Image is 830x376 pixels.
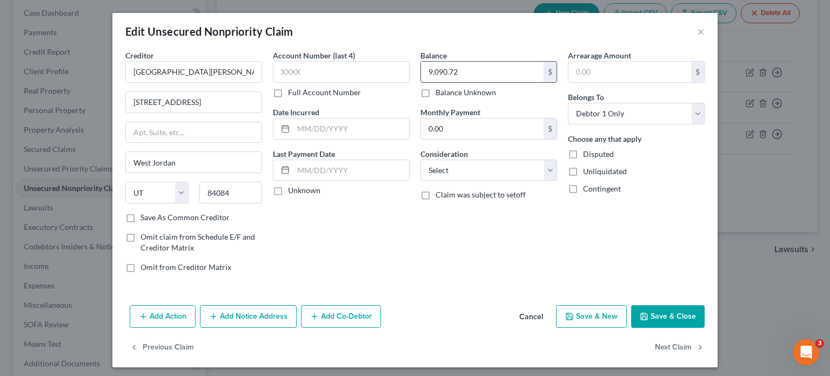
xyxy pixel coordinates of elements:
[568,50,631,61] label: Arrearage Amount
[793,339,819,365] iframe: Intercom live chat
[697,25,705,38] button: ×
[273,50,355,61] label: Account Number (last 4)
[556,305,627,328] button: Save & New
[631,305,705,328] button: Save & Close
[568,133,641,144] label: Choose any that apply
[691,62,704,82] div: $
[199,182,263,203] input: Enter zip...
[126,92,262,113] input: Enter address...
[655,337,705,359] button: Next Claim
[815,339,824,348] span: 3
[583,167,627,176] span: Unliquidated
[583,149,614,159] span: Disputed
[436,190,526,199] span: Claim was subject to setoff
[273,148,335,160] label: Last Payment Date
[130,337,194,359] button: Previous Claim
[421,62,544,82] input: 0.00
[125,51,154,60] span: Creditor
[288,87,361,98] label: Full Account Number
[583,184,621,193] span: Contingent
[273,107,319,118] label: Date Incurred
[568,93,604,102] span: Belongs To
[421,118,544,139] input: 0.00
[544,118,557,139] div: $
[200,305,297,328] button: Add Notice Address
[140,212,230,223] label: Save As Common Creditor
[125,61,262,83] input: Search creditor by name...
[293,160,409,181] input: MM/DD/YYYY
[301,305,381,328] button: Add Co-Debtor
[140,262,231,272] span: Omit from Creditor Matrix
[288,185,320,196] label: Unknown
[293,118,409,139] input: MM/DD/YYYY
[273,61,410,83] input: XXXX
[436,87,496,98] label: Balance Unknown
[140,232,255,252] span: Omit claim from Schedule E/F and Creditor Matrix
[511,306,552,328] button: Cancel
[130,305,196,328] button: Add Action
[125,24,293,39] div: Edit Unsecured Nonpriority Claim
[420,50,447,61] label: Balance
[126,122,262,143] input: Apt, Suite, etc...
[420,107,480,118] label: Monthly Payment
[420,148,468,160] label: Consideration
[126,152,262,173] input: Enter city...
[544,62,557,82] div: $
[568,62,691,82] input: 0.00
